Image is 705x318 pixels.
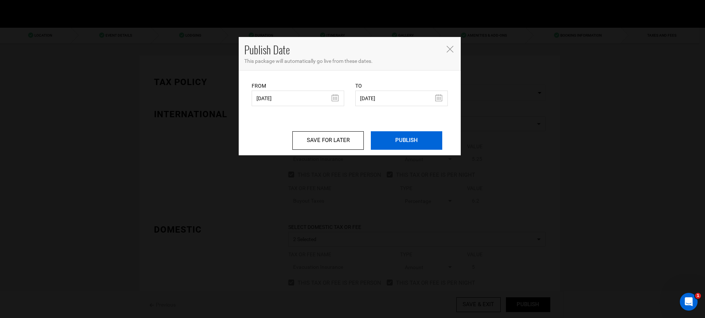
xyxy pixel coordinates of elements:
span: 1 [695,293,701,299]
button: Close [446,45,453,53]
h4: Publish Date [244,43,440,57]
input: PUBLISH [371,131,442,150]
iframe: Intercom live chat [680,293,698,311]
input: SAVE FOR LATER [292,131,364,150]
input: Select From Date [252,91,344,106]
input: Select End Date [355,91,448,106]
label: To [355,82,362,89]
label: From [252,82,266,89]
p: This package will automatically go live from these dates. [244,57,455,65]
